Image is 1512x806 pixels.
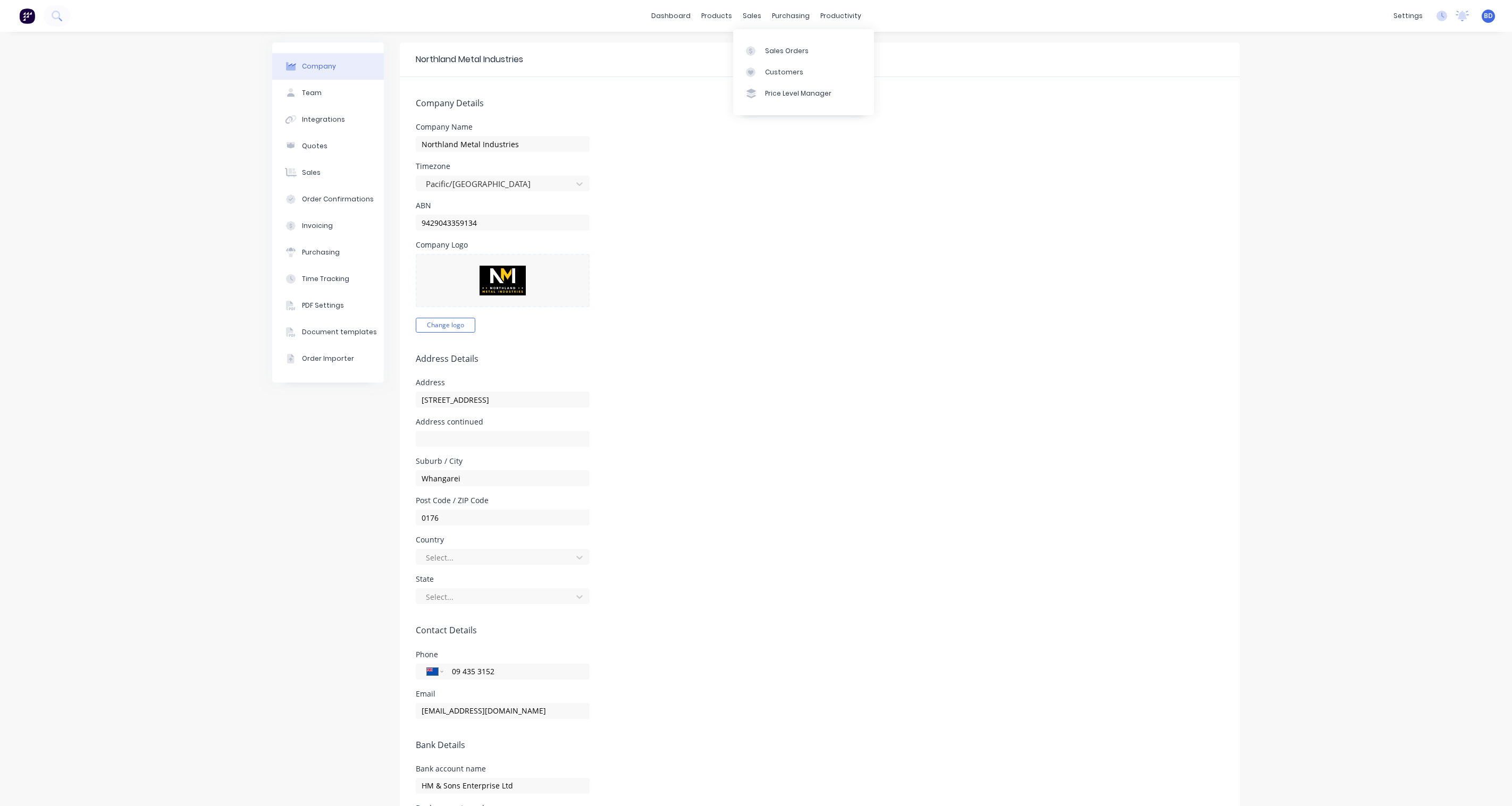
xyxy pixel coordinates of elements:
div: Northland Metal Industries [416,53,523,66]
div: Order Confirmations [302,194,374,204]
button: Time Tracking [272,266,384,292]
div: productivity [815,8,867,24]
div: Purchasing [302,248,340,257]
div: Post Code / ZIP Code [416,497,590,504]
button: Sales [272,159,384,186]
div: Country [416,536,590,544]
h5: Bank Details [416,740,1224,750]
div: Invoicing [302,221,333,231]
a: Sales Orders [733,40,874,61]
div: Address [416,379,590,386]
div: Integrations [302,115,345,124]
div: Team [302,88,322,98]
div: Order Importer [302,354,354,363]
h5: Contact Details [416,625,1224,635]
button: Purchasing [272,239,384,266]
div: Timezone [416,163,590,170]
div: PDF Settings [302,301,344,310]
button: Quotes [272,133,384,159]
div: Bank account name [416,765,590,773]
button: Invoicing [272,213,384,239]
button: Document templates [272,319,384,345]
button: Change logo [416,318,475,333]
div: Quotes [302,141,327,151]
button: Team [272,80,384,106]
div: ABN [416,202,590,209]
img: Factory [19,8,35,24]
div: Sales Orders [765,46,809,56]
a: dashboard [646,8,696,24]
div: Email [416,690,590,698]
span: BD [1484,11,1493,21]
div: Company Logo [416,241,590,249]
div: Company [302,62,336,71]
button: Company [272,53,384,80]
button: Order Confirmations [272,186,384,213]
div: products [696,8,737,24]
a: Price Level Manager [733,83,874,104]
div: Suburb / City [416,457,590,465]
button: PDF Settings [272,292,384,319]
div: Phone [416,651,590,658]
div: purchasing [767,8,815,24]
div: Document templates [302,327,377,337]
div: settings [1388,8,1428,24]
h5: Address Details [416,354,1224,364]
button: Order Importer [272,345,384,372]
div: Customers [765,67,803,77]
div: Price Level Manager [765,89,831,98]
div: Sales [302,168,321,177]
div: Company Name [416,123,590,131]
div: Time Tracking [302,274,349,284]
h5: Company Details [416,98,1224,108]
button: Integrations [272,106,384,133]
div: State [416,575,590,583]
a: Customers [733,62,874,83]
div: Address continued [416,418,590,426]
div: sales [737,8,767,24]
